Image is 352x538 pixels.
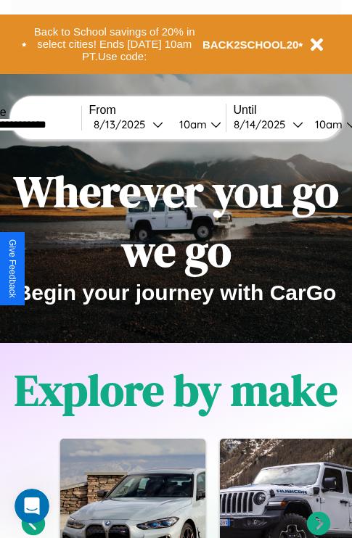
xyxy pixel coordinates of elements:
[89,117,168,132] button: 8/13/2025
[308,117,346,131] div: 10am
[7,239,17,298] div: Give Feedback
[15,360,337,420] h1: Explore by make
[202,38,299,51] b: BACK2SCHOOL20
[15,489,49,523] iframe: Intercom live chat
[172,117,210,131] div: 10am
[234,117,292,131] div: 8 / 14 / 2025
[168,117,226,132] button: 10am
[89,104,226,117] label: From
[94,117,152,131] div: 8 / 13 / 2025
[27,22,202,67] button: Back to School savings of 20% in select cities! Ends [DATE] 10am PT.Use code:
